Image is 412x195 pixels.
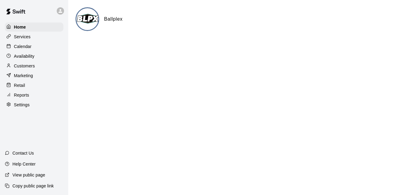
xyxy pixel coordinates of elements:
p: Retail [14,82,25,88]
p: Contact Us [12,150,34,156]
a: Settings [5,100,63,109]
a: Marketing [5,71,63,80]
p: Help Center [12,161,35,167]
img: Ballplex logo [76,8,99,31]
p: Home [14,24,26,30]
p: Calendar [14,43,32,50]
p: Copy public page link [12,183,54,189]
a: Availability [5,52,63,61]
p: Availability [14,53,35,59]
a: Reports [5,91,63,100]
a: Customers [5,61,63,70]
p: Services [14,34,31,40]
p: Marketing [14,73,33,79]
h6: Ballplex [104,15,123,23]
p: Reports [14,92,29,98]
a: Services [5,32,63,41]
p: Customers [14,63,35,69]
p: Settings [14,102,30,108]
a: Home [5,22,63,32]
a: Retail [5,81,63,90]
p: View public page [12,172,45,178]
a: Calendar [5,42,63,51]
